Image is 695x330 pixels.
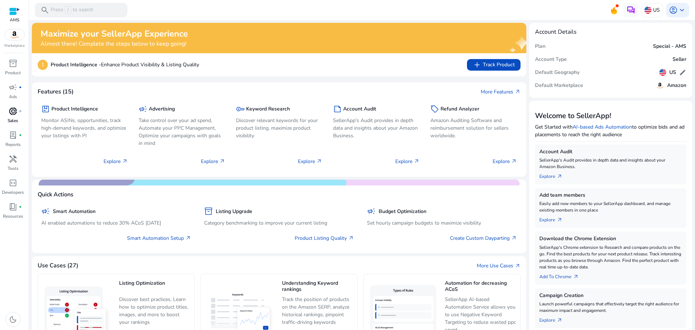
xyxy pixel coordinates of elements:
span: fiber_manual_record [19,86,22,89]
h4: Features (15) [38,88,73,95]
h5: Budget Optimization [379,209,426,215]
span: handyman [9,155,17,163]
p: Explore [395,158,420,165]
h5: Keyword Research [246,106,290,112]
span: arrow_outward [511,235,517,241]
h5: Account Audit [343,106,376,112]
p: Enhance Product Visibility & Listing Quality [51,61,199,68]
h5: US [669,70,676,76]
p: Monitor ASINs, opportunities, track high-demand keywords, and optimize your listings with PI [41,117,128,139]
p: Explore [298,158,322,165]
p: Explore [104,158,128,165]
span: Track Product [473,60,515,69]
p: Explore [493,158,517,165]
h5: Default Geography [535,70,580,76]
b: Product Intelligence - [51,61,101,68]
h5: Smart Automation [53,209,96,215]
h5: Special - AMS [653,43,686,50]
p: Product [5,70,21,76]
span: inventory_2 [9,59,17,68]
h2: Maximize your SellerApp Experience [41,29,188,39]
p: Resources [3,213,23,220]
span: edit [679,69,686,76]
h5: Account Audit [539,149,682,155]
h5: Automation for decreasing ACoS [445,280,517,293]
h5: Product Intelligence [51,106,98,112]
p: Get Started with to optimize bids and ad placements to reach the right audience [535,123,686,138]
span: arrow_outward [122,158,128,164]
h5: Plan [535,43,546,50]
span: arrow_outward [557,217,563,223]
img: us.svg [659,69,666,76]
h4: Account Details [535,29,577,35]
h5: Advertising [149,106,175,112]
span: book_4 [9,202,17,211]
p: Marketplace [4,43,25,49]
p: Launch powerful campaigns that effectively target the right audience for maximum impact and engag... [539,301,682,314]
h5: Add team members [539,192,682,199]
span: fiber_manual_record [19,205,22,208]
span: arrow_outward [515,263,521,269]
h5: Account Type [535,57,567,63]
span: campaign [139,105,147,113]
h4: Quick Actions [38,191,73,198]
h4: Almost there! Complete the steps below to keep going! [41,41,188,47]
h5: Download the Chrome Extension [539,236,682,242]
a: AI-based Ads Automation [573,124,632,130]
a: Product Listing Quality [295,234,354,242]
p: Discover relevant keywords for your product listing, maximize product visibility [236,117,323,139]
span: arrow_outward [557,317,563,323]
span: arrow_outward [414,158,420,164]
a: Explorearrow_outward [539,213,568,224]
span: donut_small [9,107,17,116]
span: key [236,105,245,113]
img: amazon.svg [656,81,664,90]
span: fiber_manual_record [19,134,22,137]
h5: Understanding Keyword rankings [282,280,354,293]
button: addTrack Product [467,59,521,71]
p: AI enabled automations to reduce 30% ACoS [DATE] [41,219,191,227]
p: Explore [201,158,225,165]
span: arrow_outward [515,89,521,95]
p: Easily add new members to your SellerApp dashboard, and manage existing members in one place [539,200,682,213]
span: arrow_outward [185,235,191,241]
img: amazon.svg [5,29,24,40]
a: Explorearrow_outward [539,314,568,324]
span: add [473,60,481,69]
p: Tools [8,165,18,172]
p: Developers [2,189,24,196]
a: Smart Automation Setup [127,234,191,242]
span: arrow_outward [573,274,579,280]
span: arrow_outward [316,158,322,164]
span: account_circle [669,6,678,14]
h5: Campaign Creation [539,293,682,299]
span: inventory_2 [204,207,213,216]
p: AMS [9,17,20,23]
p: 1 [38,60,48,70]
a: Add To Chrome [539,270,585,280]
span: keyboard_arrow_down [678,6,686,14]
p: SellerApp's Audit provides in depth data and insights about your Amazon Business. [333,117,420,139]
h5: Amazon [667,83,686,89]
p: Take control over your ad spend, Automate your PPC Management, Optimize your campaigns with goals... [139,117,225,147]
span: search [41,6,49,14]
h5: Seller [673,57,686,63]
span: campaign [41,207,50,216]
p: Category benchmarking to improve your current listing [204,219,354,227]
span: campaign [9,83,17,92]
span: package [41,105,50,113]
span: fiber_manual_record [19,110,22,113]
span: campaign [367,207,376,216]
p: US [653,4,660,16]
h5: Refund Analyzer [441,106,479,112]
p: Reports [5,141,21,148]
h3: Welcome to SellerApp! [535,112,686,120]
p: Discover best practices, Learn how to optimize product titles, images, and more to boost your ran... [119,296,191,326]
span: arrow_outward [219,158,225,164]
span: / [65,6,71,14]
span: code_blocks [9,179,17,187]
span: lab_profile [9,131,17,139]
span: sell [430,105,439,113]
span: arrow_outward [511,158,517,164]
p: Ads [9,93,17,100]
